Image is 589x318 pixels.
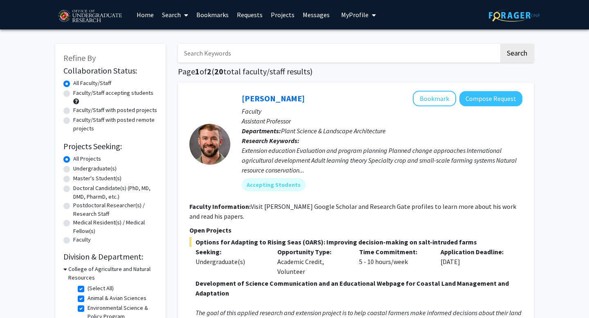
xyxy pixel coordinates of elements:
[441,247,510,257] p: Application Deadline:
[242,146,522,175] div: Extension education Evaluation and program planning Planned change approaches International agric...
[242,116,522,126] p: Assistant Professor
[196,279,509,297] strong: Development of Science Communication and an Educational Webpage for Coastal Land Management and A...
[281,127,386,135] span: Plant Science & Landscape Architecture
[73,201,157,218] label: Postdoctoral Researcher(s) / Research Staff
[271,247,353,276] div: Academic Credit, Volunteer
[63,252,157,262] h2: Division & Department:
[353,247,435,276] div: 5 - 10 hours/week
[189,237,522,247] span: Options for Adapting to Rising Seas (OARS): Improving decision-making on salt-intruded farms
[73,116,157,133] label: Faculty/Staff with posted remote projects
[73,235,91,244] label: Faculty
[73,79,111,87] label: All Faculty/Staff
[489,9,540,22] img: ForagerOne Logo
[88,294,146,302] label: Animal & Avian Sciences
[242,127,281,135] b: Departments:
[73,174,121,183] label: Master's Student(s)
[242,178,306,191] mat-chip: Accepting Students
[242,106,522,116] p: Faculty
[178,67,534,76] h1: Page of ( total faculty/staff results)
[73,184,157,201] label: Doctoral Candidate(s) (PhD, MD, DMD, PharmD, etc.)
[189,202,516,220] fg-read-more: Visit [PERSON_NAME] Google Scholar and Research Gate profiles to learn more about his work and re...
[242,93,305,103] a: [PERSON_NAME]
[277,247,347,257] p: Opportunity Type:
[88,284,114,293] label: (Select All)
[73,89,153,97] label: Faculty/Staff accepting students
[459,91,522,106] button: Compose Request to Colby Silvert
[6,281,35,312] iframe: Chat
[341,11,369,19] span: My Profile
[63,66,157,76] h2: Collaboration Status:
[500,44,534,63] button: Search
[413,91,456,106] button: Add Colby Silvert to Bookmarks
[196,257,265,266] div: Undergraduate(s)
[68,265,157,282] h3: College of Agriculture and Natural Resources
[178,44,499,63] input: Search Keywords
[214,66,223,76] span: 20
[73,106,157,114] label: Faculty/Staff with posted projects
[158,0,192,29] a: Search
[73,155,101,163] label: All Projects
[242,137,299,145] b: Research Keywords:
[73,218,157,235] label: Medical Resident(s) / Medical Fellow(s)
[299,0,334,29] a: Messages
[63,141,157,151] h2: Projects Seeking:
[192,0,233,29] a: Bookmarks
[55,6,124,27] img: University of Maryland Logo
[434,247,516,276] div: [DATE]
[233,0,267,29] a: Requests
[207,66,211,76] span: 2
[195,66,200,76] span: 1
[189,225,522,235] p: Open Projects
[133,0,158,29] a: Home
[73,164,117,173] label: Undergraduate(s)
[189,202,251,211] b: Faculty Information:
[267,0,299,29] a: Projects
[359,247,429,257] p: Time Commitment:
[196,247,265,257] p: Seeking:
[63,53,96,63] span: Refine By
